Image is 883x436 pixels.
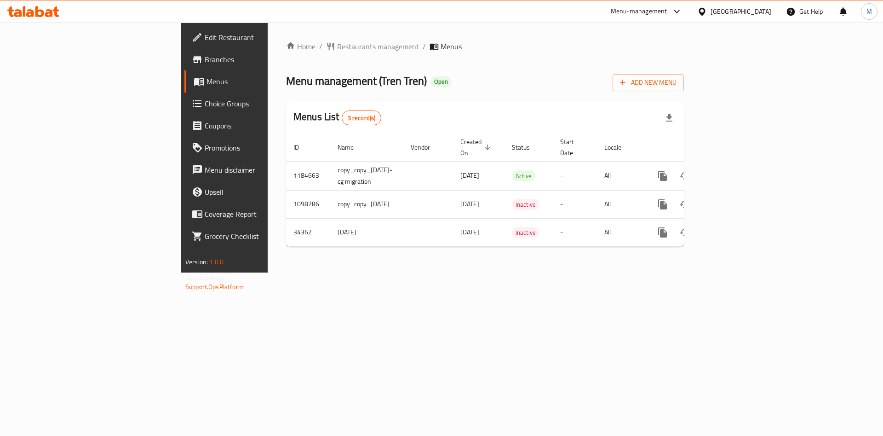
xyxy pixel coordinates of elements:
[184,181,328,203] a: Upsell
[460,169,479,181] span: [DATE]
[866,6,872,17] span: M
[613,74,684,91] button: Add New Menu
[512,142,542,153] span: Status
[553,161,597,190] td: -
[205,54,321,65] span: Branches
[342,114,381,122] span: 3 record(s)
[205,98,321,109] span: Choice Groups
[620,77,677,88] span: Add New Menu
[658,107,680,129] div: Export file
[460,198,479,210] span: [DATE]
[460,136,493,158] span: Created On
[184,137,328,159] a: Promotions
[205,186,321,198] span: Upsell
[205,231,321,242] span: Grocery Checklist
[185,272,228,284] span: Get support on:
[512,170,535,181] div: Active
[330,161,403,190] td: copy_copy_[DATE]-cg migration
[293,110,381,125] h2: Menus List
[430,76,452,87] div: Open
[597,190,644,218] td: All
[209,256,224,268] span: 1.0.0
[342,110,382,125] div: Total records count
[184,225,328,247] a: Grocery Checklist
[674,193,696,215] button: Change Status
[674,165,696,187] button: Change Status
[206,76,321,87] span: Menus
[205,209,321,220] span: Coverage Report
[338,142,366,153] span: Name
[286,134,747,247] table: enhanced table
[330,218,403,246] td: [DATE]
[430,78,452,86] span: Open
[652,221,674,244] button: more
[286,70,427,91] span: Menu management ( Tren Tren )
[184,48,328,70] a: Branches
[184,159,328,181] a: Menu disclaimer
[184,93,328,115] a: Choice Groups
[674,221,696,244] button: Change Status
[205,32,321,43] span: Edit Restaurant
[441,41,462,52] span: Menus
[553,190,597,218] td: -
[553,218,597,246] td: -
[460,226,479,238] span: [DATE]
[423,41,426,52] li: /
[184,70,328,93] a: Menus
[604,142,633,153] span: Locale
[205,164,321,175] span: Menu disclaimer
[286,41,684,52] nav: breadcrumb
[512,227,539,238] span: Inactive
[644,134,747,162] th: Actions
[611,6,667,17] div: Menu-management
[512,171,535,181] span: Active
[411,142,442,153] span: Vendor
[652,193,674,215] button: more
[185,281,244,293] a: Support.OpsPlatform
[184,115,328,137] a: Coupons
[652,165,674,187] button: more
[184,203,328,225] a: Coverage Report
[205,120,321,131] span: Coupons
[512,199,539,210] span: Inactive
[326,41,419,52] a: Restaurants management
[293,142,311,153] span: ID
[185,256,208,268] span: Version:
[597,218,644,246] td: All
[597,161,644,190] td: All
[184,26,328,48] a: Edit Restaurant
[205,142,321,153] span: Promotions
[330,190,403,218] td: copy_copy_[DATE]
[560,136,586,158] span: Start Date
[711,6,771,17] div: [GEOGRAPHIC_DATA]
[337,41,419,52] span: Restaurants management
